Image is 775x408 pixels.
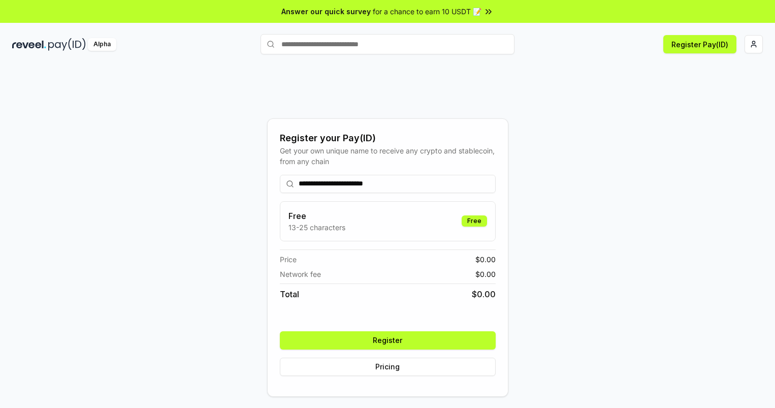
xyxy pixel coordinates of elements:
[281,6,371,17] span: Answer our quick survey
[280,331,496,350] button: Register
[88,38,116,51] div: Alpha
[12,38,46,51] img: reveel_dark
[462,215,487,227] div: Free
[280,288,299,300] span: Total
[280,145,496,167] div: Get your own unique name to receive any crypto and stablecoin, from any chain
[280,269,321,279] span: Network fee
[475,254,496,265] span: $ 0.00
[280,358,496,376] button: Pricing
[288,210,345,222] h3: Free
[48,38,86,51] img: pay_id
[280,131,496,145] div: Register your Pay(ID)
[472,288,496,300] span: $ 0.00
[663,35,736,53] button: Register Pay(ID)
[373,6,481,17] span: for a chance to earn 10 USDT 📝
[475,269,496,279] span: $ 0.00
[288,222,345,233] p: 13-25 characters
[280,254,297,265] span: Price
